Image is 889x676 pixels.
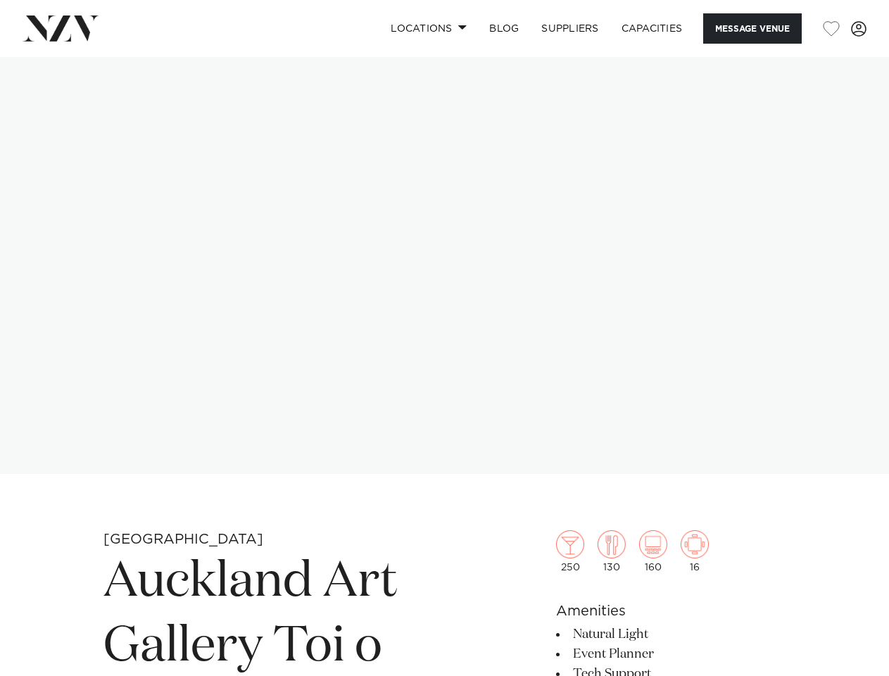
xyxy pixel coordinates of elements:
[23,15,99,41] img: nzv-logo.png
[556,644,786,664] li: Event Planner
[703,13,802,44] button: Message Venue
[556,625,786,644] li: Natural Light
[379,13,478,44] a: Locations
[639,530,667,572] div: 160
[556,601,786,622] h6: Amenities
[556,530,584,558] img: cocktail.png
[103,532,263,546] small: [GEOGRAPHIC_DATA]
[610,13,694,44] a: Capacities
[598,530,626,558] img: dining.png
[478,13,530,44] a: BLOG
[598,530,626,572] div: 130
[681,530,709,558] img: meeting.png
[681,530,709,572] div: 16
[639,530,667,558] img: theatre.png
[530,13,610,44] a: SUPPLIERS
[556,530,584,572] div: 250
